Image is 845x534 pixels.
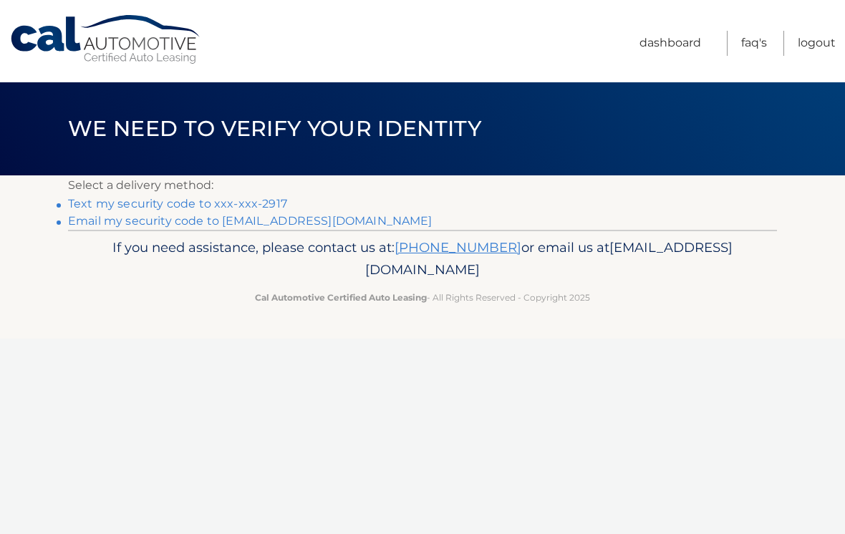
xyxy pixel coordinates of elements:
[798,31,836,56] a: Logout
[68,115,481,142] span: We need to verify your identity
[68,197,287,210] a: Text my security code to xxx-xxx-2917
[77,290,768,305] p: - All Rights Reserved - Copyright 2025
[68,175,777,195] p: Select a delivery method:
[68,214,433,228] a: Email my security code to [EMAIL_ADDRESS][DOMAIN_NAME]
[255,292,427,303] strong: Cal Automotive Certified Auto Leasing
[639,31,701,56] a: Dashboard
[9,14,203,65] a: Cal Automotive
[395,239,521,256] a: [PHONE_NUMBER]
[77,236,768,282] p: If you need assistance, please contact us at: or email us at
[741,31,767,56] a: FAQ's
